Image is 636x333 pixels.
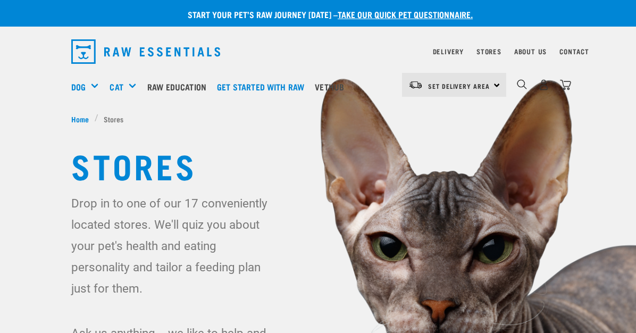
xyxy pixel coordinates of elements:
[71,146,565,184] h1: Stores
[476,49,501,53] a: Stores
[110,80,123,93] a: Cat
[71,39,220,64] img: Raw Essentials Logo
[559,49,589,53] a: Contact
[71,113,89,124] span: Home
[408,80,423,90] img: van-moving.png
[63,35,573,68] nav: dropdown navigation
[433,49,464,53] a: Delivery
[71,193,269,299] p: Drop in to one of our 17 conveniently located stores. We'll quiz you about your pet's health and ...
[428,84,490,88] span: Set Delivery Area
[312,65,352,108] a: Vethub
[71,113,95,124] a: Home
[560,79,571,90] img: home-icon@2x.png
[145,65,214,108] a: Raw Education
[338,12,473,16] a: take our quick pet questionnaire.
[214,65,312,108] a: Get started with Raw
[71,113,565,124] nav: breadcrumbs
[514,49,547,53] a: About Us
[538,79,549,90] img: user.png
[517,79,527,89] img: home-icon-1@2x.png
[71,80,86,93] a: Dog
